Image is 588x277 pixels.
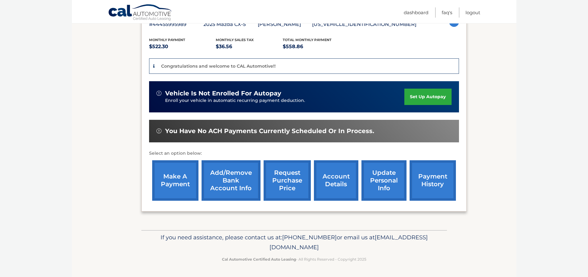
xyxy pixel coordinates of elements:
[165,90,281,97] span: vehicle is not enrolled for autopay
[282,234,337,241] span: [PHONE_NUMBER]
[216,42,283,51] p: $36.56
[442,7,452,18] a: FAQ's
[149,150,459,157] p: Select an option below:
[264,160,311,201] a: request purchase price
[156,91,161,96] img: alert-white.svg
[222,257,296,262] strong: Cal Automotive Certified Auto Leasing
[283,42,350,51] p: $558.86
[361,160,407,201] a: update personal info
[108,4,173,22] a: Cal Automotive
[145,233,443,252] p: If you need assistance, please contact us at: or email us at
[149,42,216,51] p: $522.30
[216,38,254,42] span: Monthly sales Tax
[145,256,443,262] p: - All Rights Reserved - Copyright 2025
[165,97,405,104] p: Enroll your vehicle in automatic recurring payment deduction.
[203,20,258,29] p: 2025 Mazda CX-5
[314,160,358,201] a: account details
[410,160,456,201] a: payment history
[149,20,203,29] p: #44455995989
[283,38,332,42] span: Total Monthly Payment
[149,38,185,42] span: Monthly Payment
[258,20,312,29] p: [PERSON_NAME]
[165,127,374,135] span: You have no ACH payments currently scheduled or in process.
[404,89,451,105] a: set up autopay
[152,160,198,201] a: make a payment
[161,63,276,69] p: Congratulations and welcome to CAL Automotive!!
[465,7,480,18] a: Logout
[202,160,261,201] a: Add/Remove bank account info
[312,20,416,29] p: [US_VEHICLE_IDENTIFICATION_NUMBER]
[156,128,161,133] img: alert-white.svg
[404,7,428,18] a: Dashboard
